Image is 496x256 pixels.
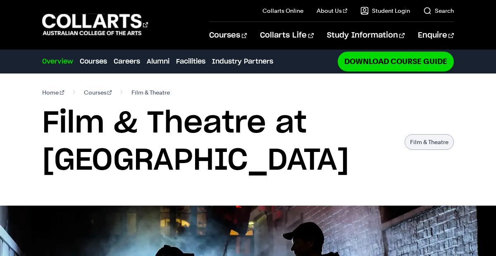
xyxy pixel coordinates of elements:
[80,57,107,66] a: Courses
[84,87,112,98] a: Courses
[405,134,454,150] p: Film & Theatre
[423,7,454,15] a: Search
[42,87,64,98] a: Home
[131,87,170,98] span: Film & Theatre
[42,13,148,36] div: Go to homepage
[317,7,347,15] a: About Us
[338,52,454,71] a: Download Course Guide
[147,57,169,66] a: Alumni
[209,22,247,49] a: Courses
[360,7,410,15] a: Student Login
[114,57,140,66] a: Careers
[260,22,313,49] a: Collarts Life
[327,22,405,49] a: Study Information
[212,57,273,66] a: Industry Partners
[42,57,73,66] a: Overview
[42,105,396,179] h1: Film & Theatre at [GEOGRAPHIC_DATA]
[176,57,205,66] a: Facilities
[262,7,303,15] a: Collarts Online
[418,22,454,49] a: Enquire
